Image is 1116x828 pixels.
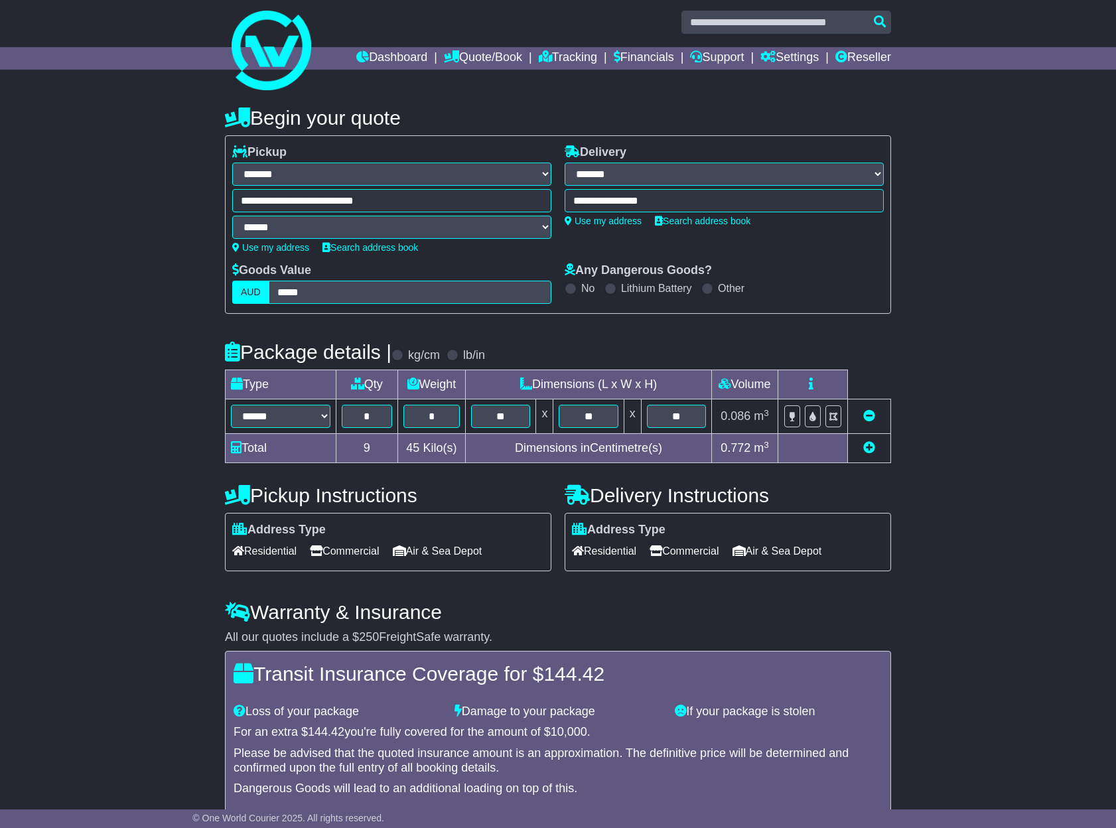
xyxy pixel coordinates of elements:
[232,242,309,253] a: Use my address
[397,370,466,399] td: Weight
[234,663,882,685] h4: Transit Insurance Coverage for $
[711,370,778,399] td: Volume
[322,242,418,253] a: Search address book
[551,725,587,738] span: 10,000
[356,47,427,70] a: Dashboard
[543,663,604,685] span: 144.42
[336,434,398,463] td: 9
[225,107,891,129] h4: Begin your quote
[539,47,597,70] a: Tracking
[466,434,712,463] td: Dimensions in Centimetre(s)
[655,216,750,226] a: Search address book
[572,541,636,561] span: Residential
[234,746,882,775] div: Please be advised that the quoted insurance amount is an approximation. The definitive price will...
[650,541,719,561] span: Commercial
[232,263,311,278] label: Goods Value
[225,601,891,623] h4: Warranty & Insurance
[754,409,769,423] span: m
[408,348,440,363] label: kg/cm
[721,441,750,454] span: 0.772
[232,281,269,304] label: AUD
[393,541,482,561] span: Air & Sea Depot
[863,409,875,423] a: Remove this item
[581,282,594,295] label: No
[668,705,889,719] div: If your package is stolen
[232,145,287,160] label: Pickup
[359,630,379,644] span: 250
[232,541,297,561] span: Residential
[226,370,336,399] td: Type
[732,541,822,561] span: Air & Sea Depot
[310,541,379,561] span: Commercial
[835,47,891,70] a: Reseller
[463,348,485,363] label: lb/in
[764,408,769,418] sup: 3
[226,434,336,463] td: Total
[565,145,626,160] label: Delivery
[336,370,398,399] td: Qty
[614,47,674,70] a: Financials
[764,440,769,450] sup: 3
[565,216,642,226] a: Use my address
[572,523,665,537] label: Address Type
[225,484,551,506] h4: Pickup Instructions
[721,409,750,423] span: 0.086
[536,399,553,434] td: x
[754,441,769,454] span: m
[448,705,669,719] div: Damage to your package
[308,725,344,738] span: 144.42
[397,434,466,463] td: Kilo(s)
[225,630,891,645] div: All our quotes include a $ FreightSafe warranty.
[466,370,712,399] td: Dimensions (L x W x H)
[234,725,882,740] div: For an extra $ you're fully covered for the amount of $ .
[444,47,522,70] a: Quote/Book
[225,341,391,363] h4: Package details |
[227,705,448,719] div: Loss of your package
[406,441,419,454] span: 45
[232,523,326,537] label: Address Type
[565,484,891,506] h4: Delivery Instructions
[621,282,692,295] label: Lithium Battery
[760,47,819,70] a: Settings
[718,282,744,295] label: Other
[234,782,882,796] div: Dangerous Goods will lead to an additional loading on top of this.
[624,399,641,434] td: x
[690,47,744,70] a: Support
[863,441,875,454] a: Add new item
[192,813,384,823] span: © One World Courier 2025. All rights reserved.
[565,263,712,278] label: Any Dangerous Goods?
